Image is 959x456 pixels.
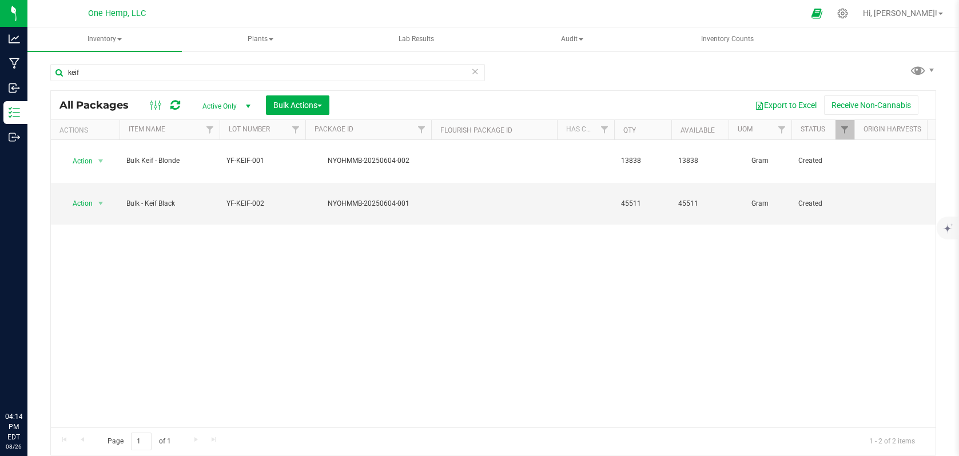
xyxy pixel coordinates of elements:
[226,198,299,209] span: YF-KEIF-002
[864,125,921,133] a: Origin Harvests
[315,125,353,133] a: Package ID
[824,95,918,115] button: Receive Non-Cannabis
[557,120,614,140] th: Has COA
[286,120,305,139] a: Filter
[686,34,769,44] span: Inventory Counts
[131,433,152,450] input: 1
[773,120,791,139] a: Filter
[50,64,485,81] input: Search Package ID, Item Name, SKU, Lot or Part Number...
[62,153,93,169] span: Action
[678,198,722,209] span: 45511
[650,27,805,51] a: Inventory Counts
[226,155,299,166] span: YF-KEIF-001
[681,126,715,134] a: Available
[623,126,636,134] a: Qty
[59,126,115,134] div: Actions
[304,198,433,209] div: NYOHMMB-20250604-001
[5,411,22,442] p: 04:14 PM EDT
[735,155,785,166] span: Gram
[59,99,140,111] span: All Packages
[9,107,20,118] inline-svg: Inventory
[129,125,165,133] a: Item Name
[595,120,614,139] a: Filter
[126,198,213,209] span: Bulk - Keif Black
[9,58,20,69] inline-svg: Manufacturing
[11,365,46,399] iframe: Resource center
[9,131,20,143] inline-svg: Outbound
[440,126,512,134] a: Flourish Package ID
[412,120,431,139] a: Filter
[273,101,322,110] span: Bulk Actions
[495,28,648,51] span: Audit
[184,28,337,51] span: Plants
[88,9,146,18] span: One Hemp, LLC
[27,27,182,51] a: Inventory
[62,195,93,211] span: Action
[621,198,664,209] span: 45511
[621,155,664,166] span: 13838
[747,95,824,115] button: Export to Excel
[5,442,22,451] p: 08/26
[201,120,220,139] a: Filter
[495,27,649,51] a: Audit
[183,27,337,51] a: Plants
[471,64,479,79] span: Clear
[9,33,20,45] inline-svg: Analytics
[860,433,924,450] span: 1 - 2 of 2 items
[98,433,180,450] span: Page of 1
[678,155,722,166] span: 13838
[738,125,753,133] a: UOM
[835,8,850,19] div: Manage settings
[94,153,108,169] span: select
[266,95,329,115] button: Bulk Actions
[383,34,449,44] span: Lab Results
[798,198,847,209] span: Created
[863,9,937,18] span: Hi, [PERSON_NAME]!
[339,27,494,51] a: Lab Results
[798,155,847,166] span: Created
[735,198,785,209] span: Gram
[835,120,854,139] a: Filter
[804,2,830,25] span: Open Ecommerce Menu
[229,125,270,133] a: Lot Number
[126,155,213,166] span: Bulk Keif - Blonde
[801,125,825,133] a: Status
[304,155,433,166] div: NYOHMMB-20250604-002
[9,82,20,94] inline-svg: Inbound
[94,195,108,211] span: select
